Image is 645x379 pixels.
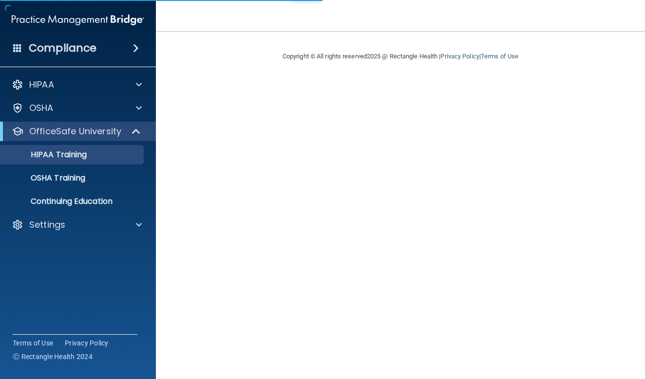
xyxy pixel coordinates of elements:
[12,126,141,137] a: OfficeSafe University
[223,41,578,72] div: Copyright © All rights reserved 2025 @ Rectangle Health | |
[12,10,144,30] img: PMB logo
[12,102,142,114] a: OSHA
[65,338,109,348] a: Privacy Policy
[6,197,139,206] p: Continuing Education
[6,173,85,183] p: OSHA Training
[12,79,142,90] a: HIPAA
[13,352,93,361] span: Ⓒ Rectangle Health 2024
[29,126,121,137] p: OfficeSafe University
[440,53,479,60] a: Privacy Policy
[481,53,518,60] a: Terms of Use
[12,219,142,231] a: Settings
[29,41,96,55] h4: Compliance
[29,102,54,114] p: OSHA
[6,150,87,160] p: HIPAA Training
[29,219,65,231] p: Settings
[29,79,54,90] p: HIPAA
[13,338,53,348] a: Terms of Use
